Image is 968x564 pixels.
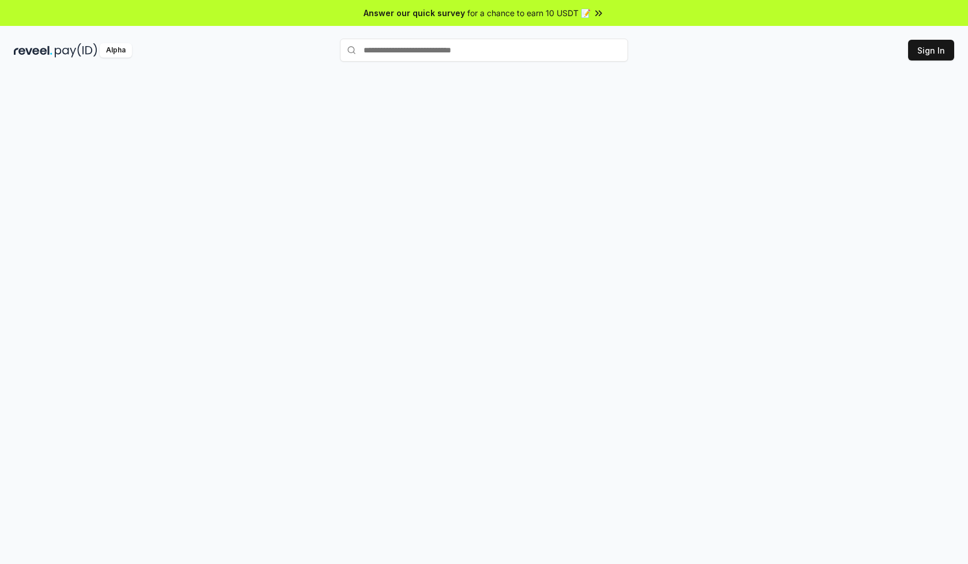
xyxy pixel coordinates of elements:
[55,43,97,58] img: pay_id
[467,7,591,19] span: for a chance to earn 10 USDT 📝
[364,7,465,19] span: Answer our quick survey
[14,43,52,58] img: reveel_dark
[100,43,132,58] div: Alpha
[908,40,954,60] button: Sign In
